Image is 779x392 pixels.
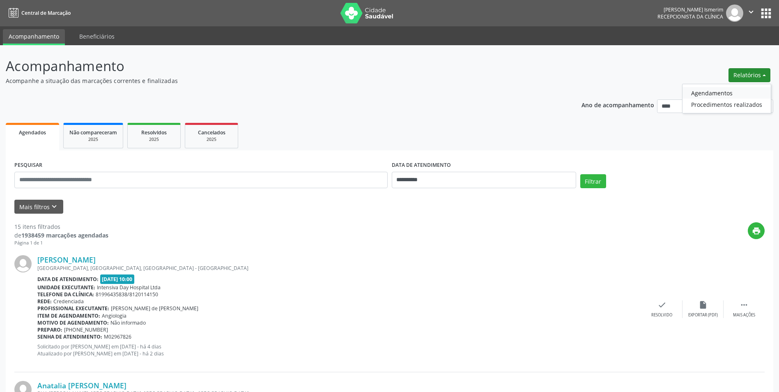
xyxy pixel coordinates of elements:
i: keyboard_arrow_down [50,202,59,211]
div: de [14,231,108,240]
button: Filtrar [580,174,606,188]
button: Mais filtroskeyboard_arrow_down [14,200,63,214]
div: Exportar (PDF) [688,312,718,318]
span: Recepcionista da clínica [657,13,723,20]
ul: Relatórios [682,84,771,113]
p: Acompanhe a situação das marcações correntes e finalizadas [6,76,543,85]
a: Central de Marcação [6,6,71,20]
span: [PHONE_NUMBER] [64,326,108,333]
span: Central de Marcação [21,9,71,16]
a: Anatalia [PERSON_NAME] [37,381,126,390]
b: Item de agendamento: [37,312,100,319]
button: print [748,222,765,239]
strong: 1938459 marcações agendadas [21,231,108,239]
i: print [752,226,761,235]
b: Data de atendimento: [37,276,99,283]
p: Solicitado por [PERSON_NAME] em [DATE] - há 4 dias Atualizado por [PERSON_NAME] em [DATE] - há 2 ... [37,343,641,357]
b: Motivo de agendamento: [37,319,109,326]
span: [DATE] 10:00 [100,274,135,284]
a: Acompanhamento [3,29,65,45]
div: [GEOGRAPHIC_DATA], [GEOGRAPHIC_DATA], [GEOGRAPHIC_DATA] - [GEOGRAPHIC_DATA] [37,265,641,272]
span: Angiologia [102,312,126,319]
i: insert_drive_file [699,300,708,309]
span: Resolvidos [141,129,167,136]
label: DATA DE ATENDIMENTO [392,159,451,172]
div: [PERSON_NAME] Ismerim [657,6,723,13]
span: 81996435838/8120114150 [96,291,158,298]
button: Relatórios [728,68,770,82]
i:  [747,7,756,16]
b: Senha de atendimento: [37,333,102,340]
a: Beneficiários [74,29,120,44]
a: Procedimentos realizados [682,99,771,110]
p: Ano de acompanhamento [581,99,654,110]
div: Mais ações [733,312,755,318]
img: img [14,255,32,272]
div: 2025 [69,136,117,143]
i:  [740,300,749,309]
b: Unidade executante: [37,284,95,291]
button: apps [759,6,773,21]
span: [PERSON_NAME] de [PERSON_NAME] [111,305,198,312]
img: img [726,5,743,22]
label: PESQUISAR [14,159,42,172]
span: Não informado [110,319,146,326]
span: Não compareceram [69,129,117,136]
span: M02967826 [104,333,131,340]
span: Cancelados [198,129,225,136]
span: Intensiva Day Hospital Ltda [97,284,161,291]
b: Profissional executante: [37,305,109,312]
b: Preparo: [37,326,62,333]
a: Agendamentos [682,87,771,99]
div: Página 1 de 1 [14,240,108,247]
b: Rede: [37,298,52,305]
span: Credenciada [53,298,84,305]
a: [PERSON_NAME] [37,255,96,264]
b: Telefone da clínica: [37,291,94,298]
div: 2025 [191,136,232,143]
div: 2025 [133,136,175,143]
button:  [743,5,759,22]
p: Acompanhamento [6,56,543,76]
div: Resolvido [651,312,672,318]
span: Agendados [19,129,46,136]
i: check [657,300,666,309]
div: 15 itens filtrados [14,222,108,231]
